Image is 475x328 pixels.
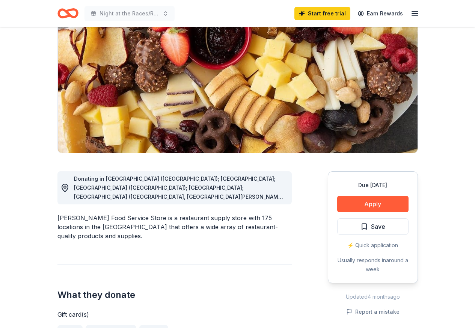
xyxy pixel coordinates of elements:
[337,218,409,235] button: Save
[57,213,292,240] div: [PERSON_NAME] Food Service Store is a restaurant supply store with 175 locations in the [GEOGRAPH...
[371,222,385,231] span: Save
[57,310,292,319] div: Gift card(s)
[57,289,292,301] h2: What they donate
[353,7,407,20] a: Earn Rewards
[337,181,409,190] div: Due [DATE]
[58,9,418,153] img: Image for Gordon Food Service Store
[100,9,160,18] span: Night at the Races/Reverse Raffle
[57,5,78,22] a: Home
[337,256,409,274] div: Usually responds in around a week
[84,6,175,21] button: Night at the Races/Reverse Raffle
[337,241,409,250] div: ⚡️ Quick application
[346,307,400,316] button: Report a mistake
[328,292,418,301] div: Updated 4 months ago
[337,196,409,212] button: Apply
[294,7,350,20] a: Start free trial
